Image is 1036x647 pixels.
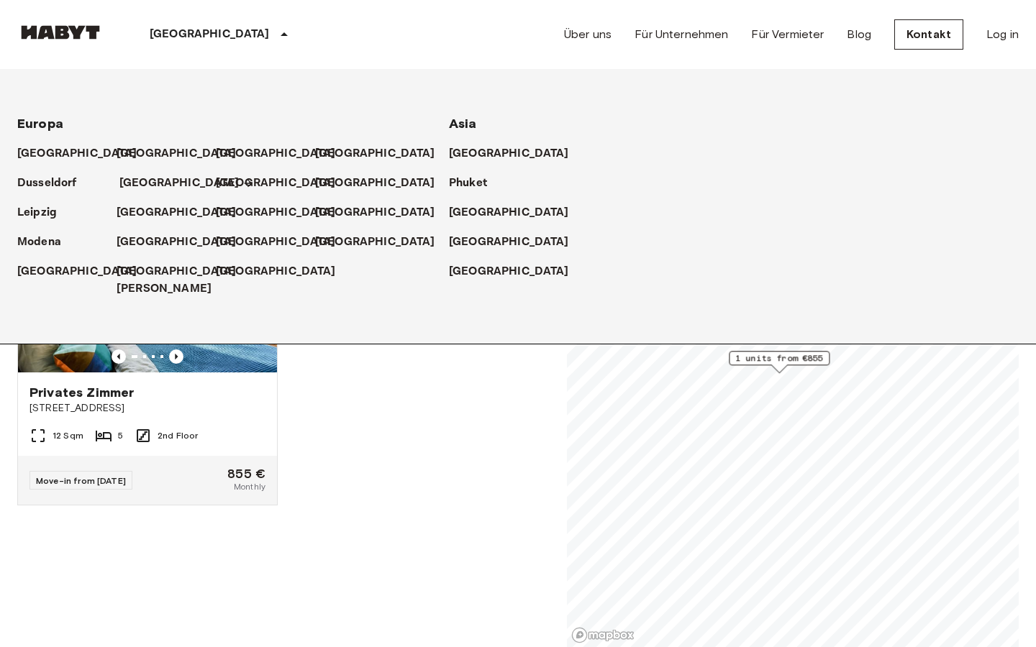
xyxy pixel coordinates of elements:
[17,25,104,40] img: Habyt
[117,234,237,251] p: [GEOGRAPHIC_DATA]
[315,204,435,221] p: [GEOGRAPHIC_DATA]
[449,116,477,132] span: Asia
[449,234,569,251] p: [GEOGRAPHIC_DATA]
[216,204,350,221] a: [GEOGRAPHIC_DATA]
[234,480,265,493] span: Monthly
[635,26,728,43] a: Für Unternehmen
[449,263,583,280] a: [GEOGRAPHIC_DATA]
[216,175,336,192] p: [GEOGRAPHIC_DATA]
[117,145,251,162] a: [GEOGRAPHIC_DATA]
[169,349,183,364] button: Previous image
[315,145,450,162] a: [GEOGRAPHIC_DATA]
[117,263,251,298] a: [GEOGRAPHIC_DATA][PERSON_NAME]
[53,429,83,442] span: 12 Sqm
[449,234,583,251] a: [GEOGRAPHIC_DATA]
[564,26,612,43] a: Über uns
[735,352,823,364] span: 1 units from €855
[216,263,350,280] a: [GEOGRAPHIC_DATA]
[729,351,830,373] div: Map marker
[119,175,240,192] p: [GEOGRAPHIC_DATA]
[216,145,350,162] a: [GEOGRAPHIC_DATA]
[117,234,251,251] a: [GEOGRAPHIC_DATA]
[17,116,63,132] span: Europa
[117,204,251,221] a: [GEOGRAPHIC_DATA]
[17,204,71,221] a: Leipzig
[449,204,569,221] p: [GEOGRAPHIC_DATA]
[216,175,350,192] a: [GEOGRAPHIC_DATA]
[571,627,635,643] a: Mapbox logo
[216,145,336,162] p: [GEOGRAPHIC_DATA]
[29,401,265,416] span: [STREET_ADDRESS]
[17,263,137,280] p: [GEOGRAPHIC_DATA]
[117,263,237,298] p: [GEOGRAPHIC_DATA][PERSON_NAME]
[449,204,583,221] a: [GEOGRAPHIC_DATA]
[216,204,336,221] p: [GEOGRAPHIC_DATA]
[847,26,871,43] a: Blog
[119,175,254,192] a: [GEOGRAPHIC_DATA]
[36,475,126,486] span: Move-in from [DATE]
[227,467,265,480] span: 855 €
[894,19,963,50] a: Kontakt
[751,26,824,43] a: Für Vermieter
[112,349,126,364] button: Previous image
[158,429,198,442] span: 2nd Floor
[315,204,450,221] a: [GEOGRAPHIC_DATA]
[986,26,1019,43] a: Log in
[17,145,137,162] p: [GEOGRAPHIC_DATA]
[216,234,336,251] p: [GEOGRAPHIC_DATA]
[17,175,91,192] a: Dusseldorf
[315,175,450,192] a: [GEOGRAPHIC_DATA]
[449,145,569,162] p: [GEOGRAPHIC_DATA]
[17,204,57,221] p: Leipzig
[216,263,336,280] p: [GEOGRAPHIC_DATA]
[449,145,583,162] a: [GEOGRAPHIC_DATA]
[29,384,134,401] span: Privates Zimmer
[17,234,76,251] a: Modena
[118,429,123,442] span: 5
[449,263,569,280] p: [GEOGRAPHIC_DATA]
[117,204,237,221] p: [GEOGRAPHIC_DATA]
[315,175,435,192] p: [GEOGRAPHIC_DATA]
[216,234,350,251] a: [GEOGRAPHIC_DATA]
[449,175,501,192] a: Phuket
[17,145,152,162] a: [GEOGRAPHIC_DATA]
[17,199,278,505] a: Marketing picture of unit DE-07-006-001-05HFPrevious imagePrevious imagePrivates Zimmer[STREET_AD...
[17,234,61,251] p: Modena
[315,145,435,162] p: [GEOGRAPHIC_DATA]
[17,263,152,280] a: [GEOGRAPHIC_DATA]
[17,175,77,192] p: Dusseldorf
[315,234,450,251] a: [GEOGRAPHIC_DATA]
[117,145,237,162] p: [GEOGRAPHIC_DATA]
[150,26,270,43] p: [GEOGRAPHIC_DATA]
[449,175,487,192] p: Phuket
[315,234,435,251] p: [GEOGRAPHIC_DATA]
